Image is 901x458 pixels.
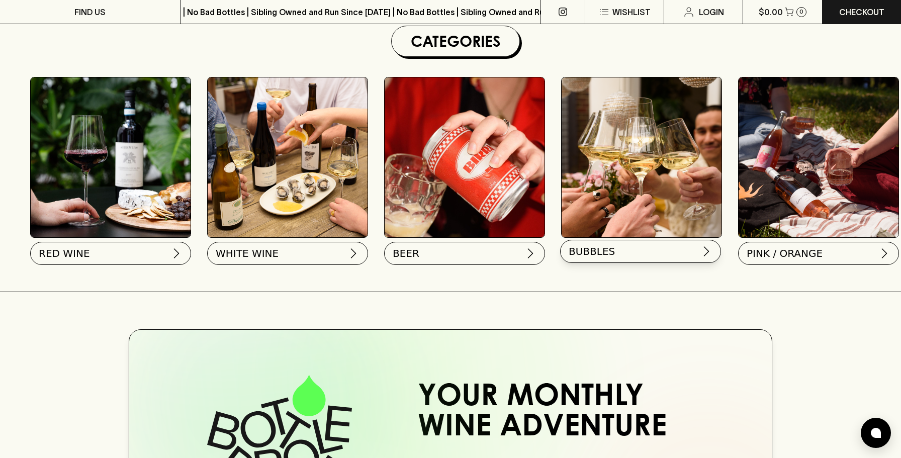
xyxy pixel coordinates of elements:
span: RED WINE [39,246,90,260]
p: Wishlist [612,6,651,18]
span: BEER [393,246,419,260]
button: WHITE WINE [207,242,368,265]
h1: Categories [396,30,515,52]
img: gospel_collab-2 1 [739,77,898,237]
img: optimise [208,77,368,237]
button: RED WINE [30,242,191,265]
img: bubble-icon [871,428,881,438]
button: BUBBLES [560,240,721,263]
p: Login [699,6,724,18]
img: chevron-right.svg [524,247,536,259]
img: Red Wine Tasting [31,77,191,237]
img: chevron-right.svg [878,247,890,259]
img: chevron-right.svg [700,245,712,257]
p: FIND US [74,6,106,18]
p: Checkout [839,6,884,18]
button: BEER [384,242,545,265]
span: PINK / ORANGE [747,246,823,260]
button: PINK / ORANGE [738,242,899,265]
img: chevron-right.svg [170,247,183,259]
img: 2022_Festive_Campaign_INSTA-16 1 [562,77,722,237]
span: BUBBLES [569,244,615,258]
img: chevron-right.svg [347,247,359,259]
span: WHITE WINE [216,246,279,260]
p: $0.00 [759,6,783,18]
img: BIRRA_GOOD-TIMES_INSTA-2 1/optimise?auth=Mjk3MjY0ODMzMw__ [385,77,545,237]
p: 0 [799,9,803,15]
h2: Your Monthly Wine Adventure [418,383,707,443]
